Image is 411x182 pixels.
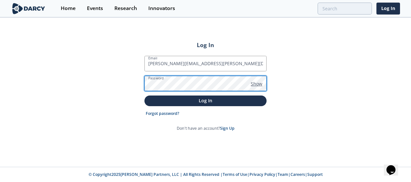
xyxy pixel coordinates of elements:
[290,172,305,177] a: Careers
[87,6,103,11] div: Events
[223,172,247,177] a: Terms of Use
[251,80,262,87] span: Show
[144,41,267,49] h2: Log In
[49,172,362,177] p: © Copyright 2025 [PERSON_NAME] Partners, LLC | All Rights Reserved | | | | |
[148,76,164,81] label: Password
[148,6,175,11] div: Innovators
[278,172,288,177] a: Team
[149,97,262,104] p: Log In
[144,96,267,106] button: Log In
[376,3,400,15] a: Log In
[220,126,235,131] a: Sign Up
[177,126,235,131] p: Don't have an account?
[146,111,179,116] a: Forgot password?
[384,156,405,176] iframe: chat widget
[11,3,46,14] img: logo-wide.svg
[114,6,137,11] div: Research
[318,3,372,15] input: Advanced Search
[61,6,76,11] div: Home
[307,172,323,177] a: Support
[148,56,157,61] label: Email
[249,172,275,177] a: Privacy Policy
